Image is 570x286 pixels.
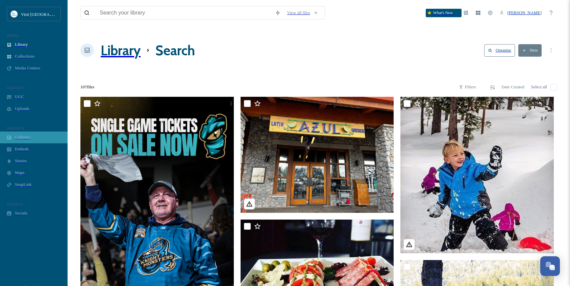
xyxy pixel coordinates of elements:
[15,135,30,140] span: Galleries
[15,42,28,47] span: Library
[101,33,141,68] a: Library
[15,182,32,187] span: SnapLink
[11,11,18,18] img: download.jpeg
[15,106,29,111] span: Uploads
[80,85,94,90] span: 107 file s
[7,126,24,130] span: WIDGETS
[15,159,27,164] span: Stories
[241,97,396,213] img: b1f79c69-d2c8-27fe-21c8-ccba09e8c2f8.jpg
[155,42,195,59] h1: Search
[284,7,321,19] a: View all files
[426,9,456,17] a: What's New
[507,10,542,15] span: [PERSON_NAME]
[15,54,34,59] span: Collections
[496,7,545,19] a: [PERSON_NAME]
[531,85,547,90] span: Select all
[15,170,24,175] span: Maps
[7,202,23,206] span: SOCIALS
[484,44,515,57] button: Organise
[21,11,74,17] span: Visit [GEOGRAPHIC_DATA]
[540,256,560,276] button: Open Chat
[498,81,528,93] div: Date Created
[7,33,19,37] span: MEDIA
[455,81,479,93] div: Filters
[15,94,24,99] span: UGC
[101,42,141,59] h1: Library
[15,211,27,216] span: Socials
[96,6,272,19] input: Search your library
[7,86,24,90] span: COLLECT
[15,66,40,71] span: Media Centres
[426,9,461,17] div: What's New
[15,147,29,152] span: Embeds
[484,44,518,57] a: Organise
[518,44,542,57] button: New
[400,97,557,253] img: da18ad83-4b60-f1d6-2a84-c39da4cb4ac2.jpg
